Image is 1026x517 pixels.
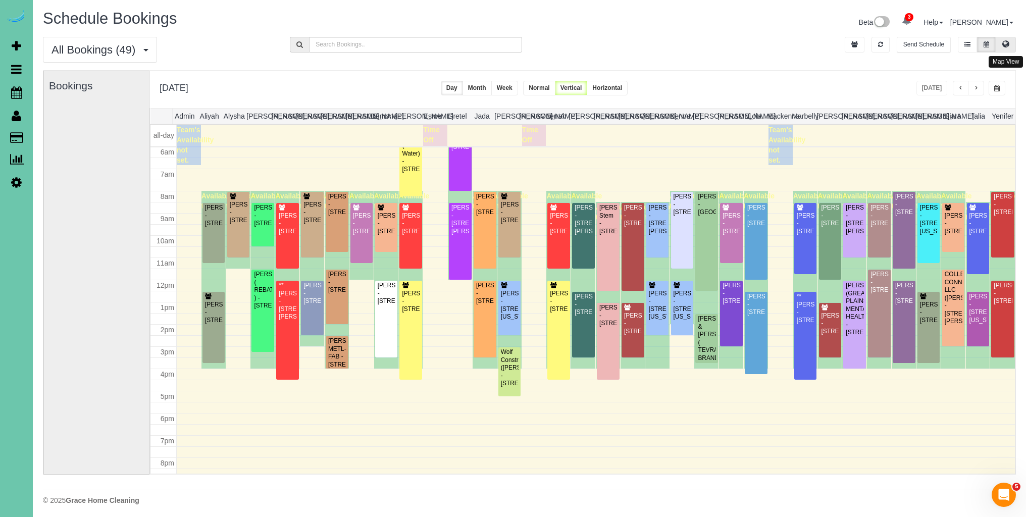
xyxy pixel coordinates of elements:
[941,109,965,124] th: Siara
[349,192,380,210] span: Available time
[161,437,174,445] span: 7pm
[571,192,602,210] span: Available time
[845,282,864,336] div: [PERSON_NAME] (GREAT PLAINS MENTAL HEALTH) - [STREET_ADDRESS]
[969,212,988,235] div: [PERSON_NAME] - [STREET_ADDRESS]
[157,237,174,245] span: 10am
[905,13,913,21] span: 3
[161,326,174,334] span: 2pm
[352,212,371,235] div: [PERSON_NAME] - [STREET_ADDRESS]
[842,192,873,210] span: Available time
[599,204,618,235] div: [PERSON_NAME]-Stem - [STREET_ADDRESS]
[491,81,518,95] button: Week
[867,192,898,210] span: Available time
[325,192,355,210] span: Available time
[546,192,577,210] span: Available time
[157,281,174,289] span: 12pm
[648,290,667,321] div: [PERSON_NAME] - [STREET_ADDRESS][US_STATE]
[897,10,916,32] a: 3
[742,109,767,124] th: Lola
[693,109,717,124] th: [PERSON_NAME]
[989,56,1023,68] div: Map View
[992,483,1016,507] iframe: Intercom live chat
[328,337,346,376] div: [PERSON_NAME] METL-FAB - [STREET_ADDRESS][PERSON_NAME]
[500,348,519,387] div: Wolf Construction ([PERSON_NAME]) - [STREET_ADDRESS]
[445,109,470,124] th: Gretel
[494,109,519,124] th: [PERSON_NAME]
[821,312,840,335] div: [PERSON_NAME] - [STREET_ADDRESS]
[321,109,346,124] th: [PERSON_NAME]
[544,109,569,124] th: Jerrah
[229,201,248,224] div: [PERSON_NAME] - [STREET_ADDRESS]
[346,109,371,124] th: [PERSON_NAME]
[694,192,725,210] span: Available time
[870,271,889,294] div: [PERSON_NAME] - [STREET_ADDRESS]
[328,193,346,216] div: [PERSON_NAME] - [STREET_ADDRESS]
[767,109,792,124] th: Mackenna
[161,392,174,400] span: 5pm
[873,16,890,29] img: New interface
[497,192,528,210] span: Available time
[204,301,223,324] div: [PERSON_NAME] - [STREET_ADDRESS]
[993,282,1012,305] div: [PERSON_NAME] - [STREET_ADDRESS]
[895,282,913,305] div: [PERSON_NAME] - [STREET_ADDRESS]
[818,192,849,210] span: Available time
[161,303,174,312] span: 1pm
[253,204,272,227] div: [PERSON_NAME] - [STREET_ADDRESS]
[473,192,503,210] span: Available time
[161,192,174,200] span: 8am
[441,81,463,95] button: Day
[160,81,188,93] h2: [DATE]
[697,193,716,216] div: [PERSON_NAME] - [GEOGRAPHIC_DATA]
[43,10,177,27] span: Schedule Bookings
[6,10,26,24] img: Automaid Logo
[645,203,676,221] span: Available time
[451,204,470,235] div: [PERSON_NAME] - [STREET_ADDRESS][PERSON_NAME]
[965,109,990,124] th: Talia
[222,109,246,124] th: Alysha
[569,109,594,124] th: [PERSON_NAME]
[897,37,951,53] button: Send Schedule
[377,212,396,235] div: [PERSON_NAME] - [STREET_ADDRESS]
[895,193,913,216] div: [PERSON_NAME] - [STREET_ADDRESS]
[161,415,174,423] span: 6pm
[574,293,593,316] div: [PERSON_NAME] - [STREET_ADDRESS]
[519,109,544,124] th: [PERSON_NAME]
[300,192,331,210] span: Available time
[821,204,840,227] div: [PERSON_NAME] - [STREET_ADDRESS]
[941,192,972,210] span: Available time
[722,212,741,235] div: [PERSON_NAME] - [STREET_ADDRESS]
[673,193,692,216] div: [PERSON_NAME] - [STREET_ADDRESS]
[916,81,948,95] button: [DATE]
[309,37,522,53] input: Search Bookings..
[395,109,420,124] th: [PERSON_NAME]
[371,109,395,124] th: Demona
[161,459,174,467] span: 8pm
[172,109,197,124] th: Admin
[966,203,997,221] span: Available time
[303,282,322,305] div: [PERSON_NAME] - [STREET_ADDRESS]
[49,80,144,91] h3: Bookings
[845,204,864,235] div: [PERSON_NAME] - [STREET_ADDRESS][PERSON_NAME]
[697,315,716,385] div: [PERSON_NAME] & [PERSON_NAME] ( TEVRA BRANDS ) - [STREET_ADDRESS][PERSON_NAME]
[619,109,643,124] th: [PERSON_NAME]
[201,192,232,210] span: Available time
[574,204,593,235] div: [PERSON_NAME] - [STREET_ADDRESS][PERSON_NAME]
[275,192,306,210] span: Available time
[246,109,271,124] th: [PERSON_NAME]
[157,259,174,267] span: 11am
[944,271,963,325] div: COLLEGE CONNECTION, LLC ([PERSON_NAME]) - [STREET_ADDRESS][PERSON_NAME]
[744,192,775,210] span: Available time
[204,204,223,227] div: [PERSON_NAME] - [STREET_ADDRESS]
[796,293,815,324] div: **[PERSON_NAME] - [STREET_ADDRESS]
[673,290,692,321] div: [PERSON_NAME] - [STREET_ADDRESS][US_STATE]
[919,204,938,235] div: [PERSON_NAME] - [STREET_ADDRESS][US_STATE]
[919,301,938,324] div: [PERSON_NAME] - [STREET_ADDRESS]
[43,37,157,63] button: All Bookings (49)
[500,290,519,321] div: [PERSON_NAME] - [STREET_ADDRESS][US_STATE]
[624,312,642,335] div: [PERSON_NAME] - [STREET_ADDRESS]
[668,109,693,124] th: Kenna
[866,109,891,124] th: [PERSON_NAME]
[271,109,296,124] th: [PERSON_NAME]
[796,212,815,235] div: [PERSON_NAME] - [STREET_ADDRESS]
